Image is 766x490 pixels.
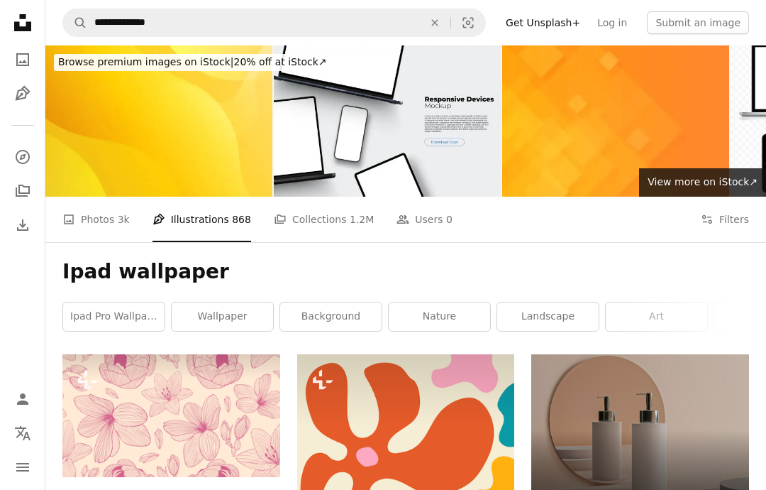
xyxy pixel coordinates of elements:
a: Get Unsplash+ [497,11,589,34]
span: 1.2M [350,212,374,227]
button: Menu [9,453,37,481]
span: Browse premium images on iStock | [58,56,233,67]
img: Yellow and orange unusual background with subtle rays of light [45,45,272,197]
img: Abstract red and yellow Background [502,45,729,197]
img: Stylish hand-drawn illustration with plants and leaves. Background in pink and beige colors. Vint... [62,354,280,477]
form: Find visuals sitewide [62,9,486,37]
button: Submit an image [647,11,749,34]
img: Modern Responsive Devices Mockup, Laptops, Tablet Computer, Smartphone [274,45,501,197]
a: Browse premium images on iStock|20% off at iStock↗ [45,45,340,80]
a: landscape [497,303,599,331]
a: Photos [9,45,37,74]
a: Stylish hand-drawn illustration with plants and leaves. Background in pink and beige colors. Vint... [62,409,280,422]
a: Collections [9,177,37,205]
a: background [280,303,382,331]
span: 0 [446,212,453,227]
span: View more on iStock ↗ [648,176,757,187]
a: View more on iStock↗ [639,168,766,197]
a: ipad pro wallpaper [63,303,165,331]
div: 20% off at iStock ↗ [54,54,331,71]
a: Photos 3k [62,197,130,242]
button: Visual search [451,9,485,36]
a: Collections 1.2M [274,197,374,242]
button: Filters [701,197,749,242]
span: 3k [118,212,130,227]
button: Language [9,419,37,447]
a: Explore [9,143,37,171]
a: Download History [9,211,37,239]
button: Search Unsplash [63,9,87,36]
button: Clear [419,9,450,36]
a: nature [389,303,490,331]
a: art [606,303,707,331]
a: Log in / Sign up [9,385,37,413]
a: Users 0 [396,197,453,242]
a: wallpaper [172,303,273,331]
a: Illustrations [9,80,37,108]
a: Log in [589,11,635,34]
h1: Ipad wallpaper [62,259,749,285]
